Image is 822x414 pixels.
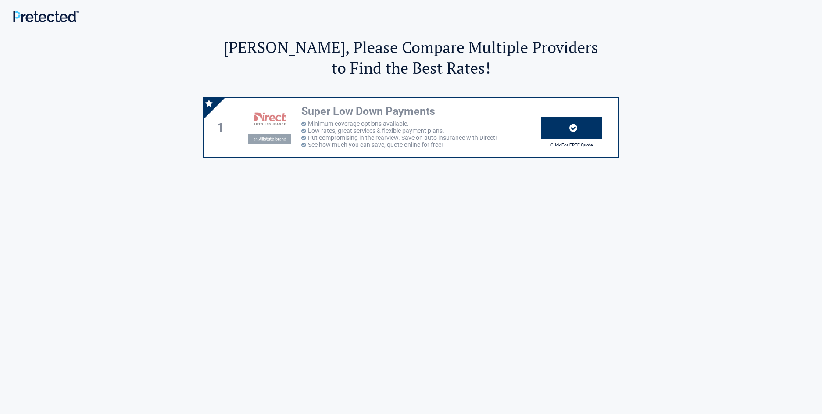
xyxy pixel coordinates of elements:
[13,11,79,22] img: Main Logo
[541,143,602,147] h2: Click For FREE Quote
[301,127,541,134] li: Low rates, great services & flexible payment plans.
[301,120,541,127] li: Minimum coverage options available.
[301,104,541,119] h3: Super Low Down Payments
[212,118,233,138] div: 1
[241,106,297,149] img: directauto's logo
[301,141,541,148] li: See how much you can save, quote online for free!
[301,134,541,141] li: Put compromising in the rearview. Save on auto insurance with Direct!
[203,37,619,78] h2: [PERSON_NAME], Please Compare Multiple Providers to Find the Best Rates!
